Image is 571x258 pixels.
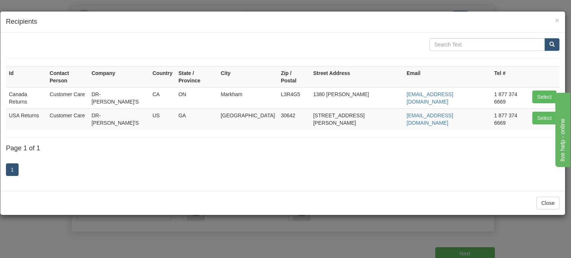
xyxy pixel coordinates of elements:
td: [STREET_ADDRESS][PERSON_NAME] [310,108,403,130]
td: GA [175,108,218,130]
td: DR-[PERSON_NAME]'S [88,108,149,130]
th: Contact Person [47,66,89,87]
button: Close [555,16,559,24]
td: 30642 [278,108,310,130]
th: Id [6,66,47,87]
input: Search Text [429,38,545,51]
th: State / Province [175,66,218,87]
th: Tel # [491,66,529,87]
td: 1 877 374 6669 [491,108,529,130]
td: US [149,108,175,130]
td: L3R4G5 [278,87,310,108]
td: [GEOGRAPHIC_DATA] [218,108,278,130]
a: 1 [6,163,19,176]
th: Zip / Postal [278,66,310,87]
h4: Recipients [6,17,559,27]
th: Email [404,66,491,87]
td: Markham [218,87,278,108]
div: live help - online [6,4,69,13]
td: 1380 [PERSON_NAME] [310,87,403,108]
td: 1 877 374 6669 [491,87,529,108]
th: Company [88,66,149,87]
td: Customer Care [47,87,89,108]
button: Select [532,91,557,103]
td: ON [175,87,218,108]
td: Canada Returns [6,87,47,108]
span: × [555,16,559,25]
a: [EMAIL_ADDRESS][DOMAIN_NAME] [407,112,453,126]
td: USA Returns [6,108,47,130]
iframe: chat widget [554,91,570,167]
h4: Page 1 of 1 [6,145,559,152]
td: Customer Care [47,108,89,130]
th: Country [149,66,175,87]
th: City [218,66,278,87]
a: [EMAIL_ADDRESS][DOMAIN_NAME] [407,91,453,105]
button: Select [532,112,557,124]
td: CA [149,87,175,108]
td: DR-[PERSON_NAME]'S [88,87,149,108]
button: Close [536,197,559,209]
th: Street Address [310,66,403,87]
